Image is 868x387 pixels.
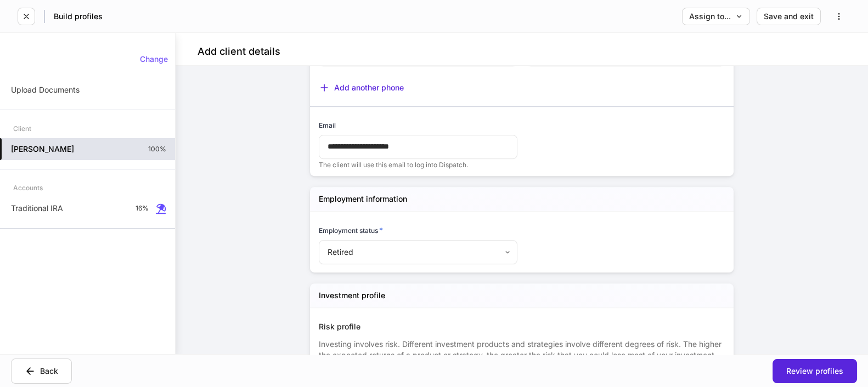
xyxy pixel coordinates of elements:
[13,178,43,197] div: Accounts
[319,321,725,332] div: Risk profile
[682,8,750,25] button: Assign to...
[319,290,385,301] h5: Investment profile
[319,120,336,130] h6: Email
[140,55,168,63] div: Change
[13,119,31,138] div: Client
[773,359,857,383] button: Review profiles
[319,225,383,236] h6: Employment status
[11,84,80,95] p: Upload Documents
[198,45,280,58] h4: Add client details
[25,366,58,377] div: Back
[757,8,821,25] button: Save and exit
[319,82,404,93] button: Add another phone
[319,240,517,264] div: Retired
[319,332,725,372] div: Investing involves risk. Different investment products and strategies involve different degrees o...
[689,13,743,20] div: Assign to...
[133,50,175,68] button: Change
[786,367,843,375] div: Review profiles
[136,204,149,213] p: 16%
[11,144,74,155] h5: [PERSON_NAME]
[319,161,517,169] p: The client will use this email to log into Dispatch.
[148,145,166,153] p: 100%
[11,203,63,214] p: Traditional IRA
[764,13,814,20] div: Save and exit
[319,193,407,204] h5: Employment information
[11,358,72,384] button: Back
[54,11,103,22] h5: Build profiles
